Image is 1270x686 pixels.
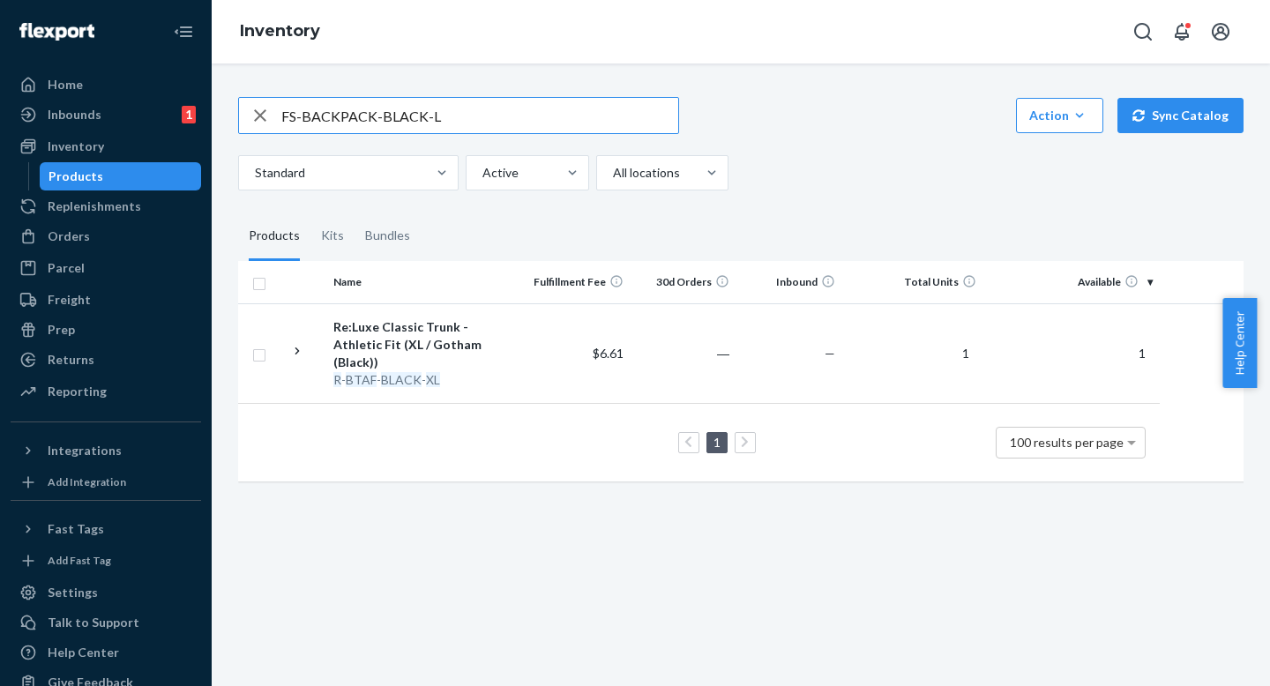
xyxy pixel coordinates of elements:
div: Kits [321,212,344,261]
th: Available [983,261,1160,303]
a: Freight [11,286,201,314]
span: 100 results per page [1010,435,1124,450]
a: Parcel [11,254,201,282]
a: Inventory [11,132,201,160]
em: R [333,372,341,387]
a: Talk to Support [11,608,201,637]
span: $6.61 [593,346,624,361]
div: Help Center [48,644,119,661]
div: Products [249,212,300,261]
div: Inventory [48,138,104,155]
a: Inventory [240,21,320,41]
th: Name [326,261,525,303]
div: Integrations [48,442,122,459]
a: Page 1 is your current page [710,435,724,450]
div: Bundles [365,212,410,261]
em: BTAF [346,372,377,387]
ol: breadcrumbs [226,6,334,57]
button: Open Search Box [1125,14,1161,49]
div: Products [49,168,103,185]
div: Home [48,76,83,93]
a: Reporting [11,377,201,406]
button: Help Center [1222,298,1257,388]
input: Active [481,164,482,182]
a: Add Fast Tag [11,550,201,571]
div: Reporting [48,383,107,400]
th: 30d Orders [631,261,736,303]
div: Add Integration [48,474,126,489]
span: 1 [955,346,976,361]
div: Replenishments [48,198,141,215]
a: Inbounds1 [11,101,201,129]
a: Replenishments [11,192,201,220]
span: — [825,346,835,361]
div: Returns [48,351,94,369]
th: Fulfillment Fee [525,261,631,303]
input: All locations [611,164,613,182]
button: Fast Tags [11,515,201,543]
div: 1 [182,106,196,123]
em: XL [426,372,440,387]
input: Standard [253,164,255,182]
a: Add Integration [11,472,201,493]
div: Add Fast Tag [48,553,111,568]
td: ― [631,303,736,403]
div: Parcel [48,259,85,277]
div: Re:Luxe Classic Trunk - Athletic Fit (XL / Gotham (Black)) [333,318,518,371]
button: Close Navigation [166,14,201,49]
a: Settings [11,578,201,607]
button: Integrations [11,436,201,465]
button: Open notifications [1164,14,1199,49]
span: 1 [1132,346,1153,361]
em: BLACK [381,372,422,387]
div: Fast Tags [48,520,104,538]
div: - - - [333,371,518,389]
a: Help Center [11,638,201,667]
a: Products [40,162,202,190]
div: Inbounds [48,106,101,123]
a: Returns [11,346,201,374]
button: Sync Catalog [1117,98,1244,133]
img: Flexport logo [19,23,94,41]
div: Talk to Support [48,614,139,631]
button: Action [1016,98,1103,133]
div: Orders [48,227,90,245]
div: Freight [48,291,91,309]
a: Orders [11,222,201,250]
div: Prep [48,321,75,339]
div: Action [1029,107,1090,124]
button: Open account menu [1203,14,1238,49]
th: Total Units [842,261,983,303]
div: Settings [48,584,98,601]
a: Prep [11,316,201,344]
th: Inbound [736,261,842,303]
input: Search inventory by name or sku [281,98,678,133]
a: Home [11,71,201,99]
